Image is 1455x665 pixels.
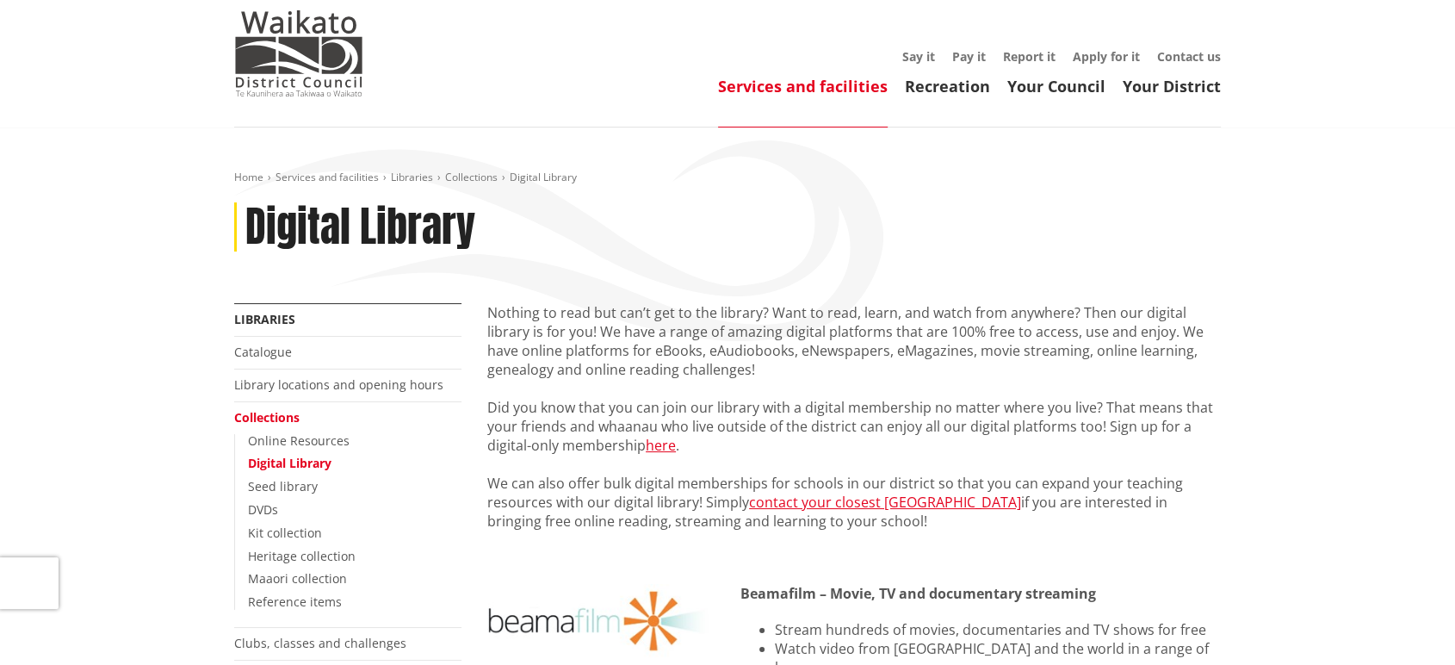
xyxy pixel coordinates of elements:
[234,10,363,96] img: Waikato District Council - Te Kaunihera aa Takiwaa o Waikato
[234,409,300,426] a: Collections
[1007,76,1105,96] a: Your Council
[1003,48,1056,65] a: Report it
[1123,76,1221,96] a: Your District
[234,376,443,393] a: Library locations and opening hours
[234,344,292,360] a: Catalogue
[245,202,475,252] h1: Digital Library
[276,170,379,184] a: Services and facilities
[902,48,935,65] a: Say it
[718,76,888,96] a: Services and facilities
[248,548,356,564] a: Heritage collection
[952,48,986,65] a: Pay it
[487,584,715,658] img: beamafilm
[1157,48,1221,65] a: Contact us
[234,170,263,184] a: Home
[749,493,1021,512] a: contact your closest [GEOGRAPHIC_DATA]
[391,170,433,184] a: Libraries
[248,455,331,471] a: Digital Library
[510,170,577,184] span: Digital Library
[234,171,1221,185] nav: breadcrumb
[487,474,1221,531] p: We can also offer bulk digital memberships for schools in our district so that you can expand you...
[1073,48,1140,65] a: Apply for it
[248,432,350,449] a: Online Resources
[646,436,676,455] a: here
[248,570,347,587] a: Maaori collection
[248,478,318,494] a: Seed library
[234,311,295,327] a: Libraries
[487,398,1221,455] p: Did you know that you can join our library with a digital membership no matter where you live? Th...
[1376,593,1438,655] iframe: Messenger Launcher
[905,76,990,96] a: Recreation
[445,170,498,184] a: Collections
[775,620,1221,639] li: Stream hundreds of movies, documentaries and TV shows for free
[248,501,278,518] a: DVDs
[248,594,342,610] a: Reference items
[234,635,406,651] a: Clubs, classes and challenges
[248,525,322,541] a: Kit collection
[487,303,1221,379] p: Nothing to read but can’t get to the library? Want to read, learn, and watch from anywhere? Then ...
[740,584,1096,603] strong: Beamafilm – Movie, TV and documentary streaming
